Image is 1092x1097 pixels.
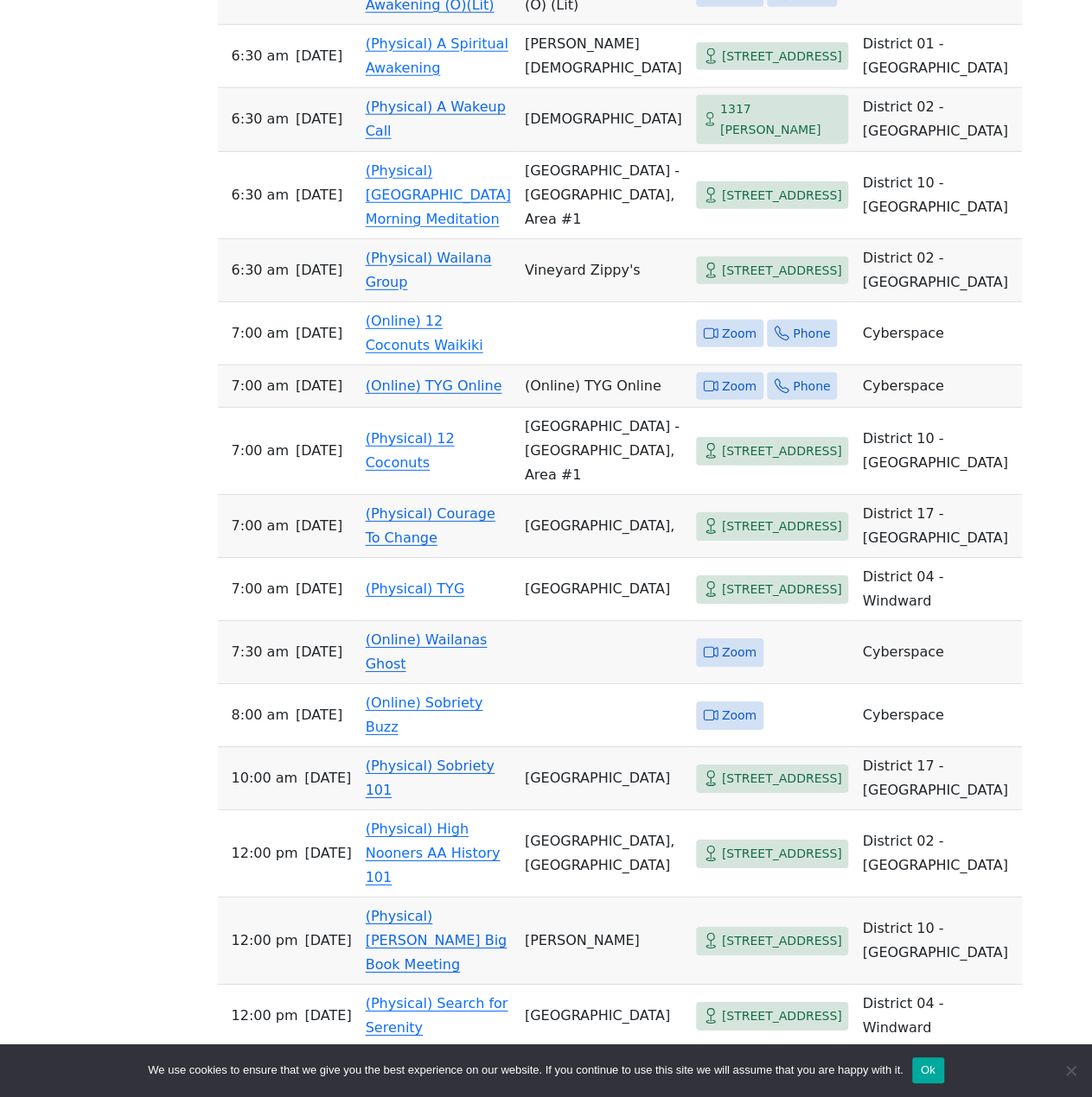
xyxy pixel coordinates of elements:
td: [GEOGRAPHIC_DATA], [518,495,689,558]
span: Zoom [722,705,757,726]
td: [GEOGRAPHIC_DATA] - [GEOGRAPHIC_DATA], Area #1 [518,152,689,239]
a: (Physical) Sobriety 101 [366,758,495,798]
span: 1317 [PERSON_NAME] [720,98,842,141]
a: (Physical) High Nooners AA History 101 [366,821,501,885]
td: District 10 - [GEOGRAPHIC_DATA] [855,408,1021,495]
span: 10:00 AM [232,766,298,790]
a: (Online) 12 Coconuts Waikiki [366,313,483,353]
span: [DATE] [304,766,351,790]
td: [PERSON_NAME][DEMOGRAPHIC_DATA] [518,25,689,88]
span: [DATE] [296,107,342,131]
span: 12:00 PM [232,929,298,953]
td: Vineyard Zippy's [518,239,689,302]
span: [DATE] [296,514,342,538]
span: No [1062,1062,1079,1079]
span: [DATE] [296,321,342,346]
td: District 01 - [GEOGRAPHIC_DATA] [855,25,1021,88]
td: [GEOGRAPHIC_DATA], [GEOGRAPHIC_DATA] [518,810,689,897]
span: [STREET_ADDRESS] [722,843,842,865]
span: [DATE] [296,258,342,282]
span: [DATE] [296,44,342,68]
a: (Physical) Search for Serenity [366,995,508,1036]
a: (Physical) TYG [366,580,465,597]
span: 7:00 AM [232,374,289,398]
td: District 17 - [GEOGRAPHIC_DATA] [855,495,1021,558]
a: (Physical) 12 Coconuts [366,430,455,471]
span: [DATE] [296,703,342,727]
a: (Physical) A Wakeup Call [366,98,506,139]
a: (Physical) Wailana Group [366,250,492,290]
td: [GEOGRAPHIC_DATA] [518,558,689,621]
span: [DATE] [296,374,342,398]
span: [STREET_ADDRESS] [722,930,842,952]
span: 7:00 AM [232,514,289,538]
span: Zoom [722,376,757,397]
span: [STREET_ADDRESS] [722,768,842,789]
span: We use cookies to ensure that we give you the best experience on our website. If you continue to ... [148,1062,903,1079]
td: District 04 - Windward [855,985,1021,1048]
span: 6:30 AM [232,258,289,282]
td: Cyberspace [855,621,1021,684]
span: [DATE] [304,929,351,953]
td: District 02 - [GEOGRAPHIC_DATA] [855,810,1021,897]
span: 7:00 AM [232,577,289,601]
td: [PERSON_NAME] [518,897,689,985]
span: [DATE] [296,183,342,207]
td: [DEMOGRAPHIC_DATA] [518,88,689,152]
span: 6:30 AM [232,44,289,68]
span: 6:30 AM [232,183,289,207]
td: Cyberspace [855,365,1021,409]
span: [STREET_ADDRESS] [722,260,842,282]
span: [STREET_ADDRESS] [722,579,842,600]
td: District 04 - Windward [855,558,1021,621]
span: 12:00 PM [232,841,298,866]
td: District 10 - [GEOGRAPHIC_DATA] [855,897,1021,985]
td: District 02 - [GEOGRAPHIC_DATA] [855,88,1021,152]
td: (Online) TYG Online [518,365,689,409]
span: 7:00 AM [232,439,289,463]
span: [DATE] [296,439,342,463]
span: [DATE] [304,1004,351,1028]
td: [GEOGRAPHIC_DATA] [518,985,689,1048]
span: 7:00 AM [232,321,289,346]
span: Phone [793,323,830,345]
span: [STREET_ADDRESS] [722,185,842,206]
td: [GEOGRAPHIC_DATA] - [GEOGRAPHIC_DATA], Area #1 [518,408,689,495]
span: [DATE] [296,577,342,601]
span: 6:30 AM [232,107,289,131]
span: [STREET_ADDRESS] [722,46,842,67]
span: 8:00 AM [232,703,289,727]
a: (Physical) [PERSON_NAME] Big Book Meeting [366,908,508,973]
span: [STREET_ADDRESS] [722,516,842,537]
span: [STREET_ADDRESS] [722,1005,842,1027]
td: Cyberspace [855,684,1021,747]
a: (Online) Wailanas Ghost [366,631,488,672]
a: (Physical) [GEOGRAPHIC_DATA] Morning Meditation [366,162,511,227]
a: (Physical) A Spiritual Awakening [366,35,508,76]
span: [STREET_ADDRESS] [722,441,842,462]
span: 12:00 PM [232,1004,298,1028]
td: District 10 - [GEOGRAPHIC_DATA] [855,152,1021,239]
span: Zoom [722,642,757,663]
td: [GEOGRAPHIC_DATA] [518,747,689,810]
td: District 02 - [GEOGRAPHIC_DATA] [855,239,1021,302]
span: Zoom [722,323,757,345]
span: [DATE] [296,640,342,664]
a: (Online) TYG Online [366,377,502,394]
a: (Physical) Courage To Change [366,505,495,546]
span: [DATE] [304,841,351,866]
td: District 17 - [GEOGRAPHIC_DATA] [855,747,1021,810]
a: (Online) Sobriety Buzz [366,694,483,735]
span: 7:30 AM [232,640,289,664]
span: Phone [793,376,830,397]
td: Cyberspace [855,302,1021,365]
button: Ok [912,1057,944,1083]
